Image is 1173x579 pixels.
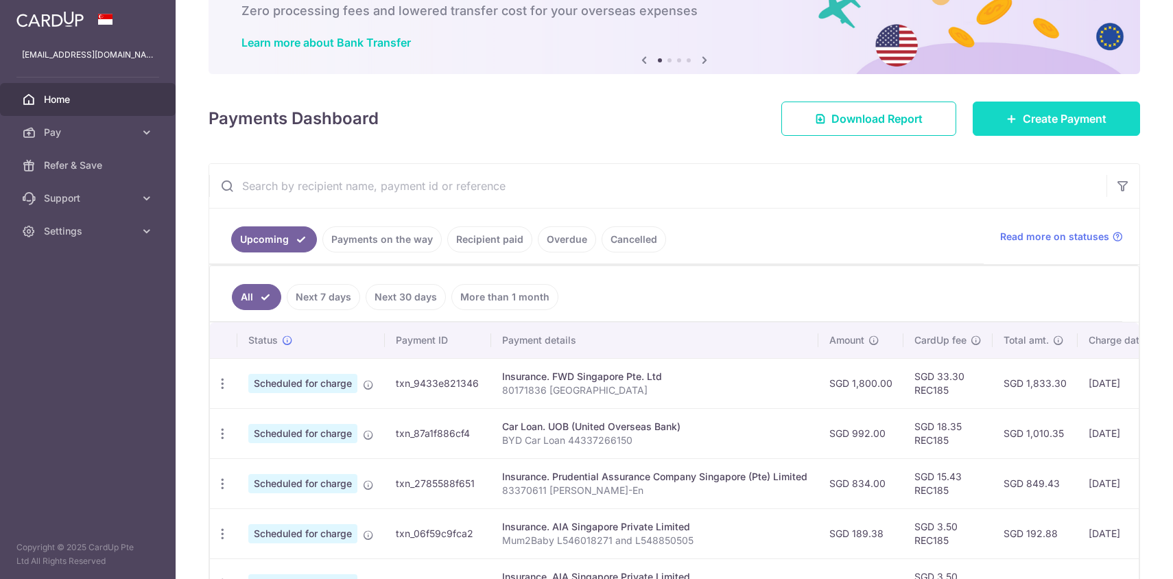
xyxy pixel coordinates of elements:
[248,424,357,443] span: Scheduled for charge
[44,93,134,106] span: Home
[993,508,1078,558] td: SGD 192.88
[829,333,864,347] span: Amount
[502,484,807,497] p: 83370611 [PERSON_NAME]-En
[322,226,442,252] a: Payments on the way
[903,408,993,458] td: SGD 18.35 REC185
[22,48,154,62] p: [EMAIL_ADDRESS][DOMAIN_NAME]
[818,458,903,508] td: SGD 834.00
[241,36,411,49] a: Learn more about Bank Transfer
[1078,458,1171,508] td: [DATE]
[1078,508,1171,558] td: [DATE]
[491,322,818,358] th: Payment details
[248,474,357,493] span: Scheduled for charge
[914,333,967,347] span: CardUp fee
[502,434,807,447] p: BYD Car Loan 44337266150
[993,358,1078,408] td: SGD 1,833.30
[248,524,357,543] span: Scheduled for charge
[993,458,1078,508] td: SGD 849.43
[1000,230,1109,244] span: Read more on statuses
[209,164,1106,208] input: Search by recipient name, payment id or reference
[44,224,134,238] span: Settings
[502,534,807,547] p: Mum2Baby L546018271 and L548850505
[447,226,532,252] a: Recipient paid
[248,333,278,347] span: Status
[831,110,923,127] span: Download Report
[818,508,903,558] td: SGD 189.38
[1023,110,1106,127] span: Create Payment
[231,226,317,252] a: Upcoming
[248,374,357,393] span: Scheduled for charge
[287,284,360,310] a: Next 7 days
[385,358,491,408] td: txn_9433e821346
[502,420,807,434] div: Car Loan. UOB (United Overseas Bank)
[502,470,807,484] div: Insurance. Prudential Assurance Company Singapore (Pte) Limited
[44,191,134,205] span: Support
[385,322,491,358] th: Payment ID
[973,102,1140,136] a: Create Payment
[366,284,446,310] a: Next 30 days
[781,102,956,136] a: Download Report
[1078,408,1171,458] td: [DATE]
[538,226,596,252] a: Overdue
[16,11,84,27] img: CardUp
[385,408,491,458] td: txn_87a1f886cf4
[502,370,807,383] div: Insurance. FWD Singapore Pte. Ltd
[993,408,1078,458] td: SGD 1,010.35
[44,158,134,172] span: Refer & Save
[1089,333,1145,347] span: Charge date
[241,3,1107,19] h6: Zero processing fees and lowered transfer cost for your overseas expenses
[1000,230,1123,244] a: Read more on statuses
[1078,358,1171,408] td: [DATE]
[903,508,993,558] td: SGD 3.50 REC185
[209,106,379,131] h4: Payments Dashboard
[385,458,491,508] td: txn_2785588f651
[903,358,993,408] td: SGD 33.30 REC185
[818,408,903,458] td: SGD 992.00
[1004,333,1049,347] span: Total amt.
[385,508,491,558] td: txn_06f59c9fca2
[903,458,993,508] td: SGD 15.43 REC185
[502,383,807,397] p: 80171836 [GEOGRAPHIC_DATA]
[44,126,134,139] span: Pay
[232,284,281,310] a: All
[502,520,807,534] div: Insurance. AIA Singapore Private Limited
[818,358,903,408] td: SGD 1,800.00
[602,226,666,252] a: Cancelled
[451,284,558,310] a: More than 1 month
